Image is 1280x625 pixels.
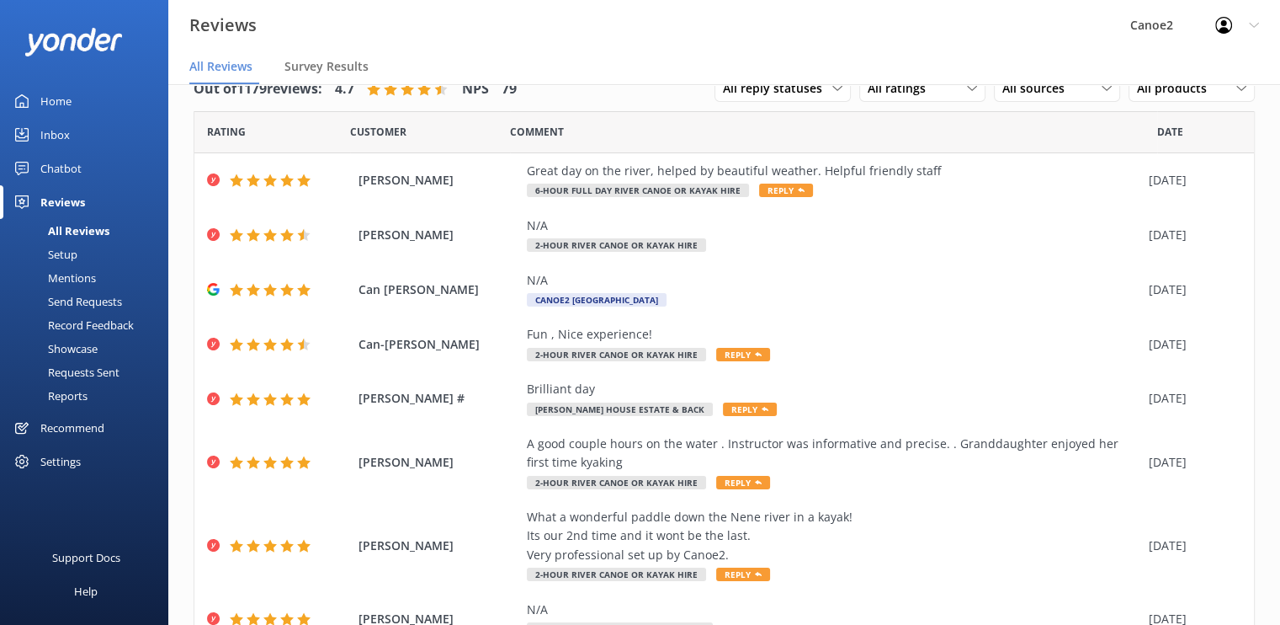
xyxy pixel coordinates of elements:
[716,348,770,361] span: Reply
[527,216,1140,235] div: N/A
[527,325,1140,344] div: Fun , Nice experience!
[359,453,518,472] span: [PERSON_NAME]
[10,313,168,337] a: Record Feedback
[527,184,749,197] span: 6-hour Full Day River Canoe Or Kayak Hire
[10,243,168,266] a: Setup
[52,541,120,574] div: Support Docs
[868,79,936,98] span: All ratings
[194,78,322,100] h4: Out of 1179 reviews:
[40,152,82,185] div: Chatbot
[10,290,168,313] a: Send Requests
[527,568,706,581] span: 2-hour River Canoe Or Kayak Hire
[10,384,168,408] a: Reports
[359,389,518,408] span: [PERSON_NAME] #
[40,411,104,445] div: Recommend
[359,537,518,555] span: [PERSON_NAME]
[10,361,120,384] div: Requests Sent
[1002,79,1075,98] span: All sources
[1149,453,1233,472] div: [DATE]
[189,58,252,75] span: All Reviews
[1149,171,1233,190] div: [DATE]
[25,28,122,56] img: yonder-white-logo.png
[527,476,706,489] span: 2-hour River Canoe Or Kayak Hire
[359,171,518,190] span: [PERSON_NAME]
[527,293,667,307] span: Canoe2 [GEOGRAPHIC_DATA]
[1149,389,1233,408] div: [DATE]
[10,337,98,361] div: Showcase
[10,337,168,361] a: Showcase
[40,185,85,219] div: Reviews
[527,348,706,361] span: 2-hour River Canoe Or Kayak Hire
[10,290,122,313] div: Send Requests
[10,219,109,243] div: All Reviews
[40,84,72,118] div: Home
[723,79,832,98] span: All reply statuses
[10,266,168,290] a: Mentions
[510,124,564,140] span: Question
[189,12,257,39] h3: Reviews
[502,78,517,100] h4: 79
[335,78,354,100] h4: 4.7
[359,280,518,299] span: Can [PERSON_NAME]
[1137,79,1217,98] span: All products
[207,124,246,140] span: Date
[350,124,406,140] span: Date
[10,266,96,290] div: Mentions
[716,568,770,581] span: Reply
[527,238,706,252] span: 2-hour River Canoe Or Kayak Hire
[723,403,777,416] span: Reply
[759,184,813,197] span: Reply
[527,508,1140,564] div: What a wonderful paddle down the Nene river in a kayak! Its our 2nd time and it wont be the last....
[527,162,1140,180] div: Great day on the river, helped by beautiful weather. Helpful friendly staff
[74,574,98,608] div: Help
[40,118,70,152] div: Inbox
[10,384,88,408] div: Reports
[10,243,77,266] div: Setup
[1149,280,1233,299] div: [DATE]
[527,601,1140,619] div: N/A
[527,271,1140,290] div: N/A
[462,78,489,100] h4: NPS
[359,226,518,244] span: [PERSON_NAME]
[40,445,81,478] div: Settings
[527,435,1140,473] div: A good couple hours on the water . Instructor was informative and precise. . Granddaughter enjoye...
[527,380,1140,398] div: Brilliant day
[1149,335,1233,354] div: [DATE]
[1149,226,1233,244] div: [DATE]
[1157,124,1183,140] span: Date
[10,313,134,337] div: Record Feedback
[284,58,369,75] span: Survey Results
[10,361,168,384] a: Requests Sent
[716,476,770,489] span: Reply
[359,335,518,354] span: Can-[PERSON_NAME]
[527,403,713,416] span: [PERSON_NAME] House Estate & Back
[10,219,168,243] a: All Reviews
[1149,537,1233,555] div: [DATE]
